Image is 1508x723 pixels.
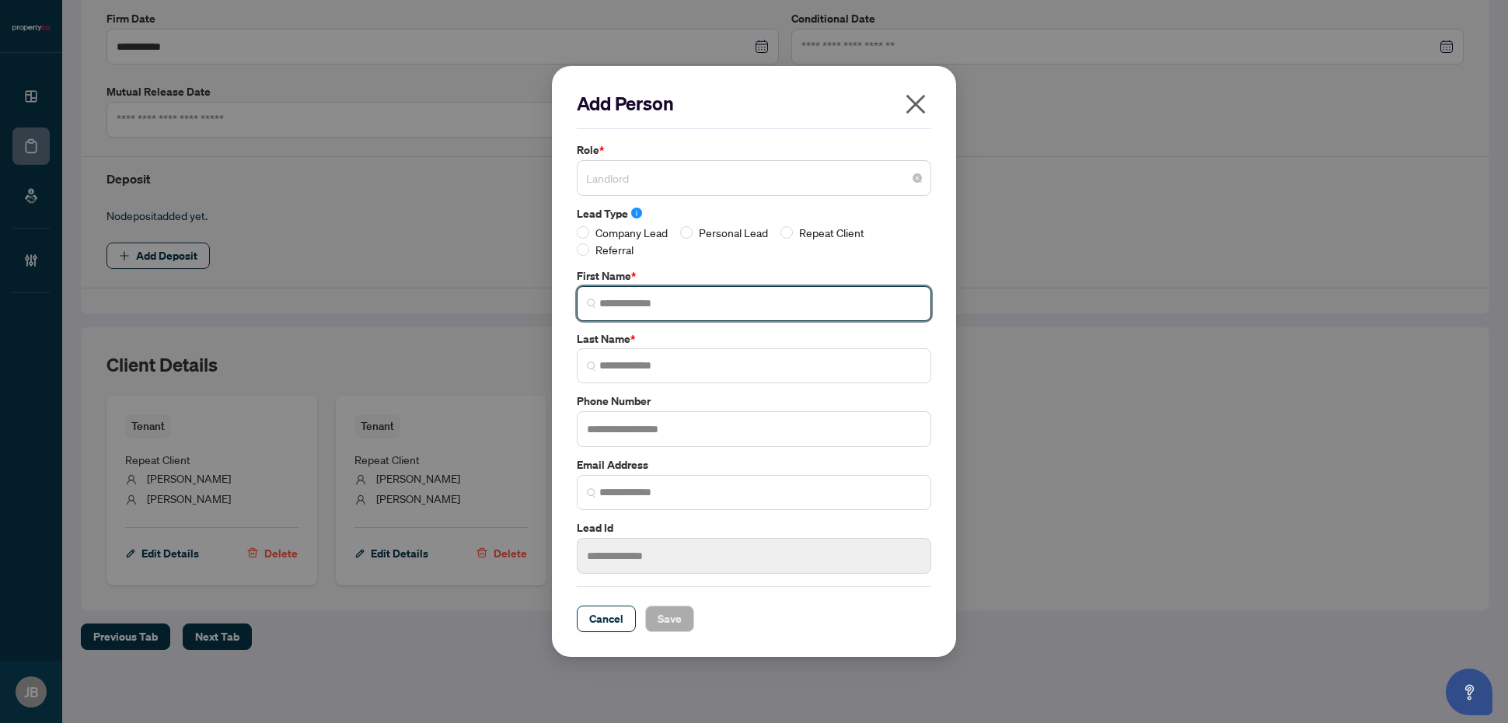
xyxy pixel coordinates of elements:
label: Last Name [577,330,931,348]
button: Cancel [577,606,636,632]
span: Repeat Client [793,224,871,241]
label: Phone Number [577,393,931,410]
span: Personal Lead [693,224,774,241]
span: close-circle [913,173,922,183]
h2: Add Person [577,91,931,116]
span: Referral [589,241,640,258]
span: info-circle [631,208,642,218]
span: Cancel [589,606,623,631]
label: First Name [577,267,931,285]
label: Role [577,141,931,159]
label: Lead Id [577,519,931,536]
img: search_icon [587,299,596,308]
span: Landlord [586,163,922,193]
button: Save [645,606,694,632]
label: Lead Type [577,205,931,222]
img: search_icon [587,361,596,371]
button: Open asap [1446,669,1492,715]
span: close [903,92,928,117]
label: Email Address [577,456,931,473]
img: search_icon [587,488,596,498]
span: Company Lead [589,224,674,241]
